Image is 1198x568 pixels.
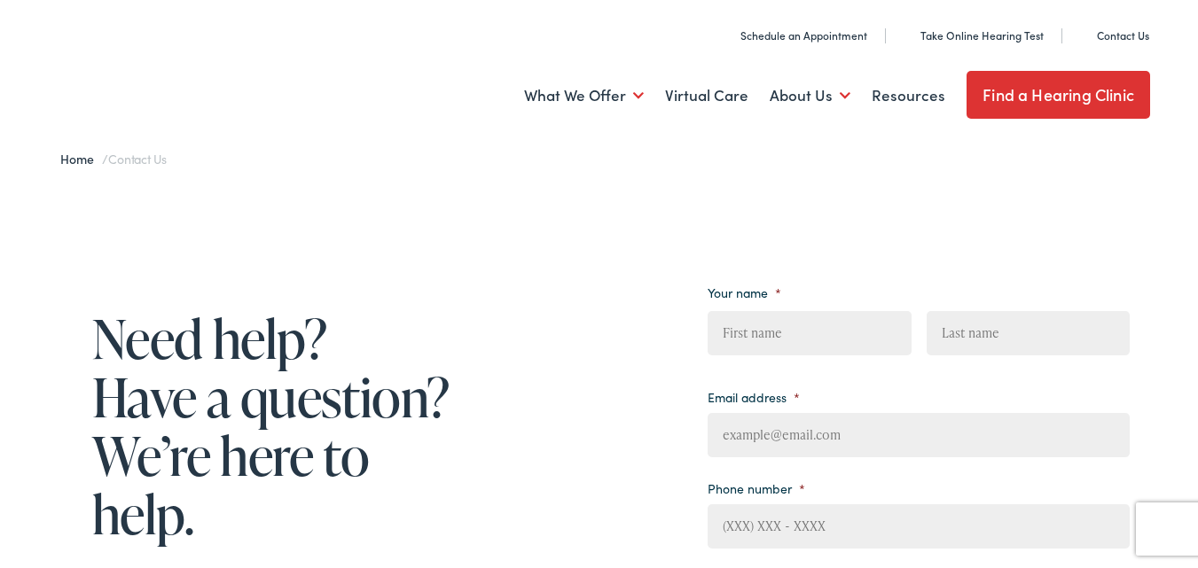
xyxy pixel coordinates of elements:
[967,71,1150,119] a: Find a Hearing Clinic
[721,27,733,44] img: utility icon
[1077,27,1149,43] a: Contact Us
[708,413,1130,457] input: example@email.com
[665,63,748,128] a: Virtual Care
[1077,27,1090,44] img: utility icon
[901,27,1044,43] a: Take Online Hearing Test
[927,311,1130,355] input: Last name
[872,63,945,128] a: Resources
[708,480,805,496] label: Phone number
[770,63,850,128] a: About Us
[708,284,781,300] label: Your name
[708,311,911,355] input: First name
[901,27,913,44] img: utility icon
[708,504,1130,549] input: (XXX) XXX - XXXX
[92,309,456,543] h1: Need help? Have a question? We’re here to help.
[708,389,800,405] label: Email address
[524,63,644,128] a: What We Offer
[721,27,867,43] a: Schedule an Appointment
